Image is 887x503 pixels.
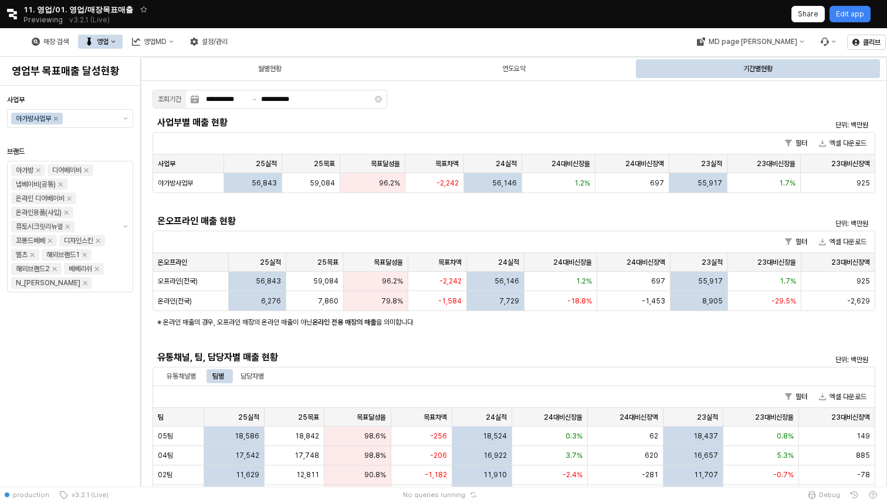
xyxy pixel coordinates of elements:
[158,276,198,286] span: 오프라인(전국)
[69,15,110,25] p: v3.2.1 (Live)
[256,276,281,286] span: 56,843
[803,487,845,503] button: Debug
[141,57,887,487] main: App Frame
[831,258,870,267] span: 23대비신장액
[94,266,99,271] div: Remove 베베리쉬
[499,296,519,306] span: 7,729
[438,296,462,306] span: -1,584
[642,470,658,480] span: -281
[364,431,386,441] span: 98.6%
[798,9,818,19] p: Share
[625,159,664,168] span: 24대비신장액
[16,249,28,261] div: 엘츠
[158,451,173,460] span: 04팀
[158,470,172,480] span: 02팀
[551,159,590,168] span: 24대비신장율
[819,490,840,499] span: Debug
[183,35,235,49] button: 설정/관리
[694,470,718,480] span: 11,707
[757,258,796,267] span: 23대비신장율
[830,6,871,22] button: Edit app
[256,159,277,168] span: 25실적
[483,431,507,441] span: 18,524
[813,35,842,49] div: Menu item 6
[158,296,192,306] span: 온라인(전국)
[771,296,796,306] span: -29.5%
[64,210,69,215] div: Remove 온라인용품(사입)
[553,258,592,267] span: 24대비신장율
[498,258,519,267] span: 24실적
[7,147,25,156] span: 브랜드
[119,110,133,127] button: 제안 사항 표시
[831,413,870,422] span: 23대비신장액
[435,159,459,168] span: 목표차액
[16,207,62,218] div: 온라인용품(사입)
[16,263,50,275] div: 해외브랜드2
[97,38,109,46] div: 영업
[30,252,35,257] div: Remove 엘츠
[236,470,259,480] span: 11,629
[496,159,517,168] span: 24실적
[241,369,264,383] div: 담당자별
[205,369,231,383] div: 팀별
[375,96,382,103] button: Clear
[619,413,658,422] span: 24대비신장액
[125,35,181,49] button: 영업MD
[23,4,133,15] span: 11. 영업/01. 영업/매장목표매출
[645,451,658,460] span: 620
[563,470,583,480] span: -2.4%
[856,451,870,460] span: 885
[260,258,281,267] span: 25실적
[23,12,116,28] div: Previewing v3.2.1 (Live)
[313,276,338,286] span: 59,084
[357,413,386,422] span: 목표달성율
[312,318,376,326] strong: 온라인 전용 매장의 매출
[149,59,391,78] div: 월별현황
[144,38,167,46] div: 영업MD
[574,178,590,188] span: 1.2%
[642,296,665,306] span: -1,453
[495,276,519,286] span: 56,146
[567,296,592,306] span: -18.8%
[78,35,123,49] button: 영업
[492,178,517,188] span: 56,146
[318,296,338,306] span: 7,860
[16,164,33,176] div: 아가방
[436,178,459,188] span: -2,242
[158,93,181,105] div: 조회기간
[777,451,794,460] span: 5.3%
[63,12,116,28] button: Releases and History
[502,62,526,76] div: 연도요약
[36,168,40,173] div: Remove 아가방
[693,431,718,441] span: 18,437
[702,218,868,229] p: 단위: 백만원
[845,487,864,503] button: History
[12,65,128,77] h4: 영업부 목표매출 달성현황
[157,215,690,227] h5: 온오프라인 매출 현황
[23,14,63,26] span: Previewing
[16,235,45,247] div: 꼬똥드베베
[16,178,56,190] div: 냅베이비(공통)
[233,369,271,383] div: 담당자별
[814,136,871,150] button: 엑셀 다운로드
[53,116,58,121] div: Remove 아가방사업부
[295,431,319,441] span: 18,842
[294,451,319,460] span: 17,748
[544,413,583,422] span: 24대비신장율
[157,352,690,363] h5: 유통채널, 팀, 담당자별 매출 현황
[780,235,812,249] button: 필터
[296,470,319,480] span: 12,811
[856,431,870,441] span: 149
[314,159,335,168] span: 25목표
[7,96,25,104] span: 사업부
[364,470,386,480] span: 90.8%
[424,413,447,422] span: 목표차액
[157,117,690,129] h5: 사업부별 매출 현황
[486,413,507,422] span: 24실적
[252,178,277,188] span: 56,843
[780,136,812,150] button: 필터
[468,491,479,498] button: Reset app state
[158,258,187,267] span: 온오프라인
[649,431,658,441] span: 62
